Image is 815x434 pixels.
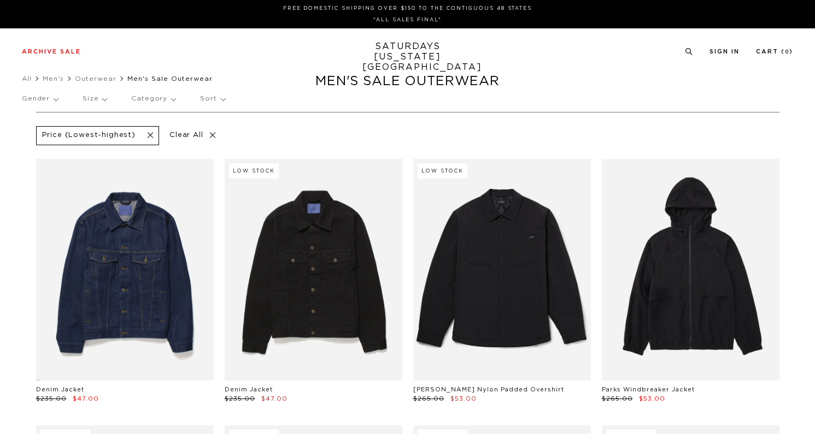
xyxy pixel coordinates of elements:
[413,396,444,402] span: $265.00
[36,396,67,402] span: $235.00
[127,75,213,82] span: Men's Sale Outerwear
[756,49,793,55] a: Cart (0)
[22,86,58,111] p: Gender
[83,86,107,111] p: Size
[75,75,116,82] a: Outerwear
[36,387,84,393] a: Denim Jacket
[43,75,64,82] a: Men's
[225,387,273,393] a: Denim Jacket
[26,16,789,24] p: *ALL SALES FINAL*
[261,396,288,402] span: $47.00
[22,75,32,82] a: All
[22,49,81,55] a: Archive Sale
[42,131,136,140] p: Price (Lowest-highest)
[229,163,279,179] div: Low Stock
[225,396,255,402] span: $235.00
[418,163,467,179] div: Low Stock
[165,126,221,145] p: Clear All
[602,387,695,393] a: Parks Windbreaker Jacket
[362,41,453,73] a: SATURDAYS[US_STATE][GEOGRAPHIC_DATA]
[200,86,225,111] p: Sort
[785,50,789,55] small: 0
[602,396,633,402] span: $265.00
[26,4,789,13] p: FREE DOMESTIC SHIPPING OVER $150 TO THE CONTIGUOUS 48 STATES
[131,86,175,111] p: Category
[450,396,477,402] span: $53.00
[73,396,99,402] span: $47.00
[413,387,564,393] a: [PERSON_NAME] Nylon Padded Overshirt
[710,49,740,55] a: Sign In
[639,396,665,402] span: $53.00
